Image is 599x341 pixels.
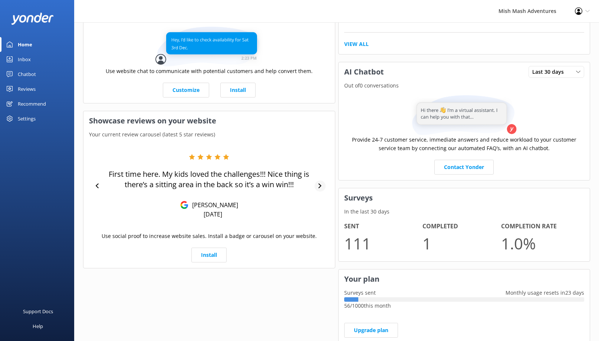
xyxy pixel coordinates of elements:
p: 1 [422,231,501,256]
div: Reviews [18,82,36,96]
h3: Your plan [339,269,590,289]
p: Use social proof to increase website sales. Install a badge or carousel on your website. [102,232,317,240]
div: Settings [18,111,36,126]
img: Google Reviews [180,201,188,209]
img: yonder-white-logo.png [11,13,54,25]
div: Recommend [18,96,46,111]
a: View All [344,40,369,48]
p: Your current review carousel (latest 5 star reviews) [83,130,335,139]
img: assistant... [410,95,518,136]
p: In the last 30 days [339,208,590,216]
p: 1.0 % [501,231,580,256]
h3: Showcase reviews on your website [83,111,335,130]
a: Install [220,83,256,97]
a: Install [191,248,227,262]
a: Customize [163,83,209,97]
img: conversation... [155,27,263,67]
h3: Surveys [339,188,590,208]
p: First time here. My kids loved the challenges!!! Nice thing is there’s a sitting area in the back... [104,169,315,190]
p: Use website chat to communicate with potential customers and help convert them. [106,67,313,75]
span: Last 30 days [532,68,568,76]
div: Home [18,37,32,52]
p: [DATE] [204,210,222,218]
p: Out of 0 conversations [339,82,590,90]
h4: Completion Rate [501,222,580,231]
a: Contact Yonder [434,160,494,175]
div: Chatbot [18,67,36,82]
p: 56 / 1000 this month [344,302,585,310]
p: Surveys sent [339,289,381,297]
p: Provide 24-7 customer service, immediate answers and reduce workload to your customer service tea... [344,136,585,152]
h3: AI Chatbot [339,62,389,82]
p: Monthly usage resets in 23 days [500,289,590,297]
div: Inbox [18,52,31,67]
p: [PERSON_NAME] [188,201,238,209]
h4: Completed [422,222,501,231]
div: Help [33,319,43,334]
h4: Sent [344,222,423,231]
p: 111 [344,231,423,256]
div: Support Docs [23,304,53,319]
a: Upgrade plan [344,323,398,338]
